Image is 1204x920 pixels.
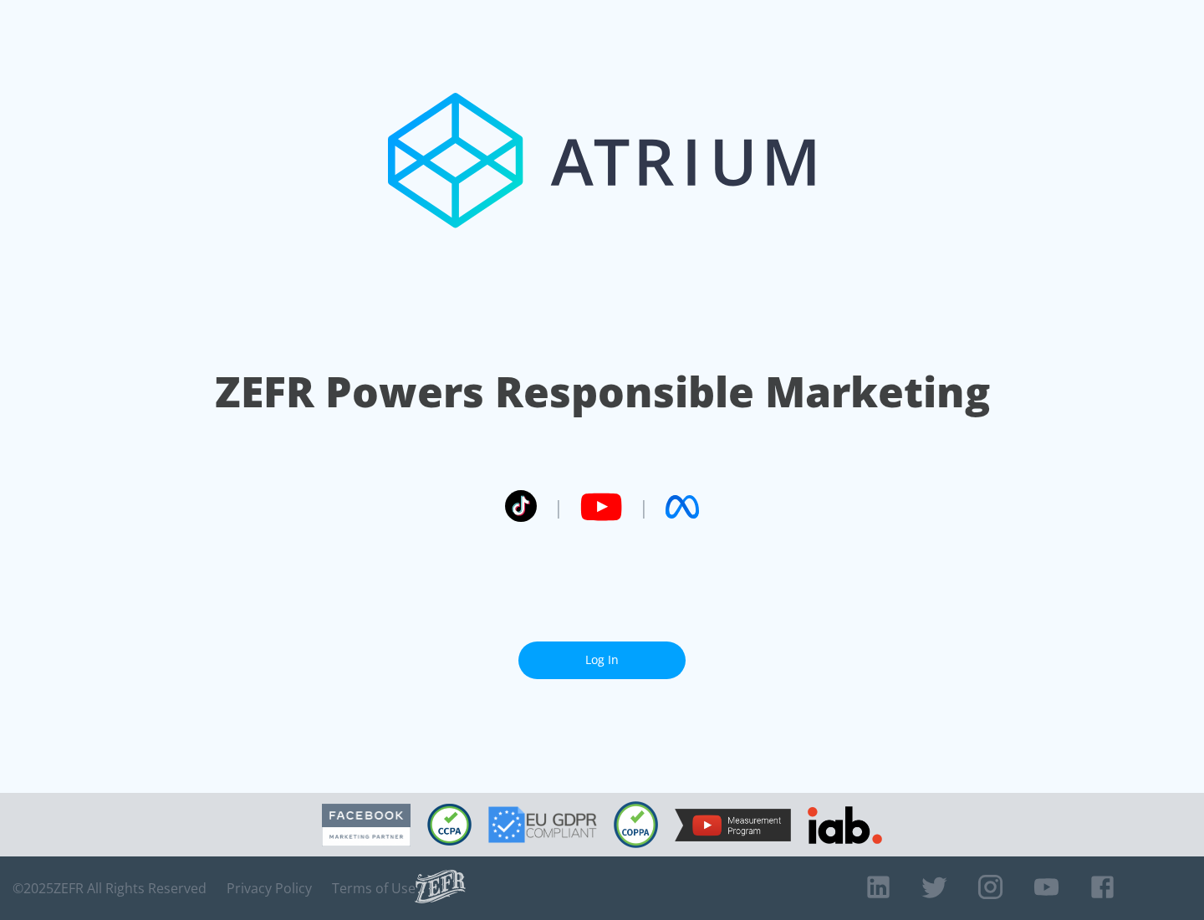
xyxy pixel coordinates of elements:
img: COPPA Compliant [614,801,658,848]
img: Facebook Marketing Partner [322,804,411,846]
span: | [639,494,649,519]
h1: ZEFR Powers Responsible Marketing [215,363,990,421]
a: Terms of Use [332,880,416,897]
img: CCPA Compliant [427,804,472,846]
a: Privacy Policy [227,880,312,897]
a: Log In [518,641,686,679]
span: © 2025 ZEFR All Rights Reserved [13,880,207,897]
img: YouTube Measurement Program [675,809,791,841]
img: IAB [808,806,882,844]
span: | [554,494,564,519]
img: GDPR Compliant [488,806,597,843]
